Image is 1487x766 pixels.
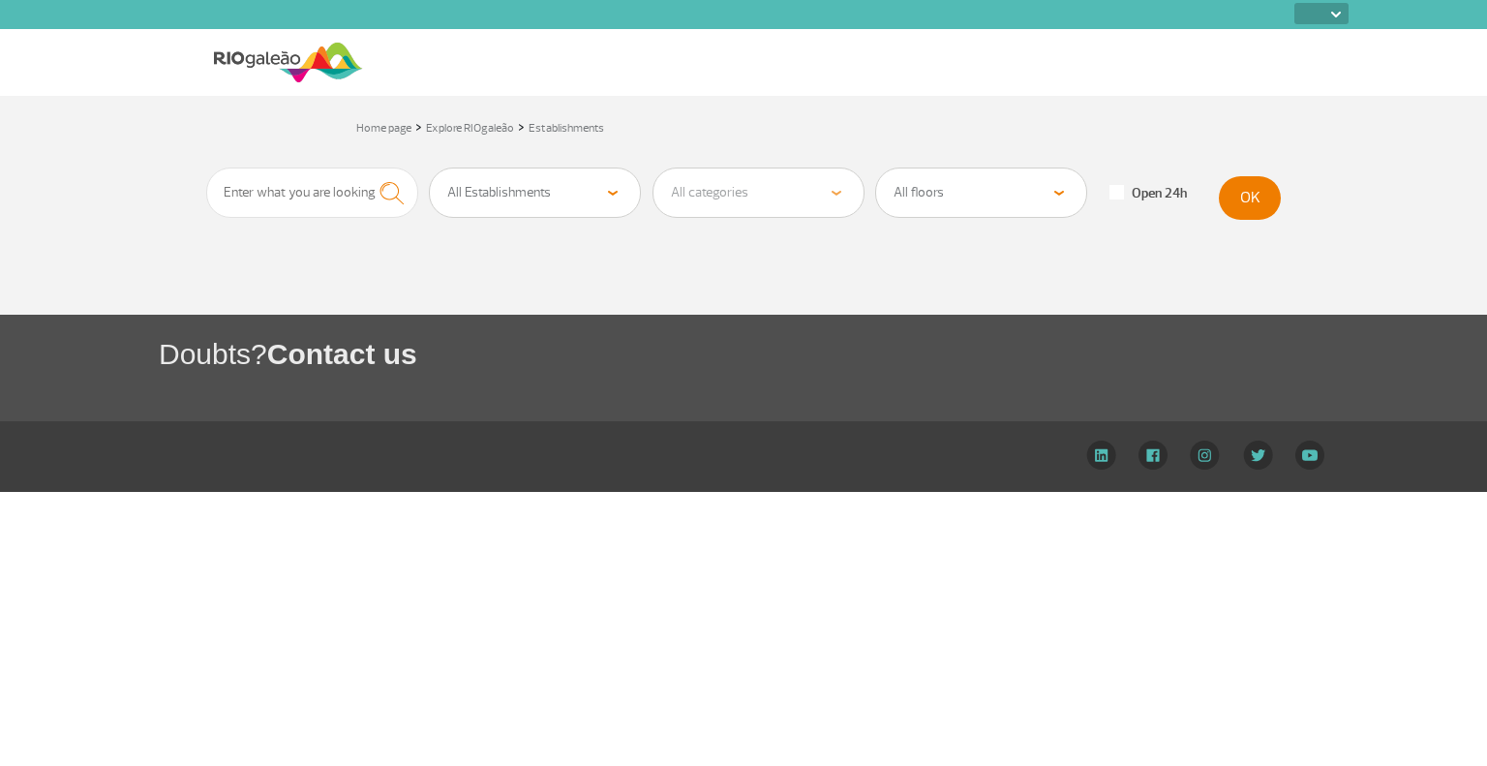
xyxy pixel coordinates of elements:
[1138,441,1168,470] img: Facebook
[426,121,514,136] a: Explore RIOgaleão
[1109,185,1187,202] label: Open 24h
[415,115,422,138] a: >
[1295,441,1324,470] img: YouTube
[267,338,417,370] span: Contact us
[356,121,411,136] a: Home page
[1219,176,1281,220] button: OK
[206,168,418,218] input: Enter what you are looking for
[159,334,1487,374] h1: Doubts?
[1190,441,1220,470] img: Instagram
[518,115,525,138] a: >
[1243,441,1273,470] img: Twitter
[1086,441,1116,470] img: LinkedIn
[529,121,604,136] a: Establishments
